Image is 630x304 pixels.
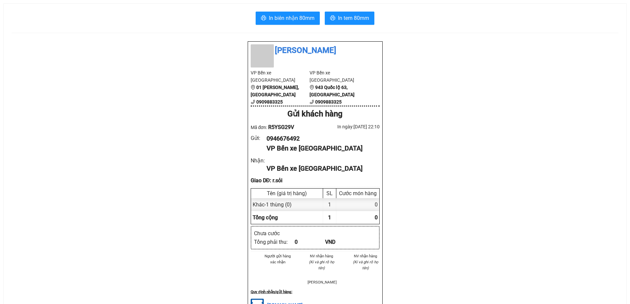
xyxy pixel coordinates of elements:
div: Giao DĐ: r.sỏi [251,176,380,185]
li: [PERSON_NAME] [251,44,380,57]
span: 1 [328,214,331,221]
span: printer [261,15,266,22]
span: Khác - 1 thùng (0) [253,201,292,208]
div: 0 [295,238,325,246]
span: environment [251,85,255,90]
div: SL [325,190,334,196]
span: phone [310,100,314,104]
li: VP Bến xe [GEOGRAPHIC_DATA] [310,69,369,84]
li: NV nhận hàng [352,253,380,259]
li: Người gửi hàng xác nhận [264,253,292,265]
i: (Kí và ghi rõ họ tên) [309,260,334,270]
button: printerIn biên nhận 80mm [256,12,320,25]
span: printer [330,15,335,22]
span: 0 [375,214,378,221]
div: Mã đơn: [251,123,315,131]
span: phone [251,100,255,104]
div: VND [325,238,356,246]
div: Gửi : [251,134,267,142]
span: In tem 80mm [338,14,369,22]
b: 943 Quốc lộ 63, [GEOGRAPHIC_DATA] [310,85,355,97]
span: In biên nhận 80mm [269,14,315,22]
li: NV nhận hàng [308,253,336,259]
div: Quy định nhận/gửi hàng : [251,289,380,295]
div: Gửi khách hàng [251,108,380,120]
i: (Kí và ghi rõ họ tên) [353,260,378,270]
button: printerIn tem 80mm [325,12,374,25]
div: In ngày: [DATE] 22:10 [315,123,380,130]
div: 1 [323,198,336,211]
div: Nhận : [251,156,267,165]
span: Tổng cộng [253,214,278,221]
div: Tổng phải thu : [254,238,295,246]
div: Tên (giá trị hàng) [253,190,321,196]
span: environment [310,85,314,90]
div: VP Bến xe [GEOGRAPHIC_DATA] [267,143,374,153]
b: 0909883325 [256,99,283,105]
li: [PERSON_NAME] [308,279,336,285]
div: Chưa cước [254,229,295,238]
span: R5YSG29V [268,124,294,130]
b: 01 [PERSON_NAME], [GEOGRAPHIC_DATA] [251,85,299,97]
li: VP Bến xe [GEOGRAPHIC_DATA] [251,69,310,84]
div: Cước món hàng [338,190,378,196]
b: 0909883325 [315,99,342,105]
div: 0 [336,198,379,211]
div: 0946676492 [267,134,374,143]
div: VP Bến xe [GEOGRAPHIC_DATA] [267,163,374,174]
